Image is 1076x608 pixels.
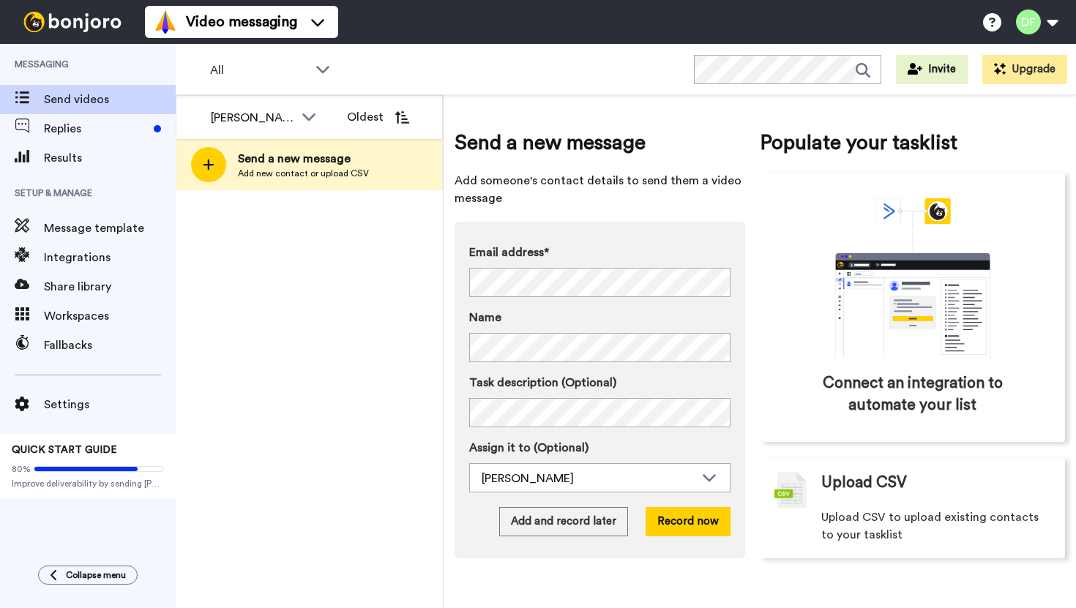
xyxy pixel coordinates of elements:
[44,249,176,266] span: Integrations
[646,507,731,536] button: Record now
[455,128,745,157] span: Send a new message
[336,102,420,132] button: Oldest
[238,168,369,179] span: Add new contact or upload CSV
[822,372,1003,416] span: Connect an integration to automate your list
[186,12,297,32] span: Video messaging
[469,309,501,326] span: Name
[469,439,731,457] label: Assign it to (Optional)
[469,244,731,261] label: Email address*
[66,569,126,581] span: Collapse menu
[44,278,176,296] span: Share library
[210,61,308,79] span: All
[44,307,176,325] span: Workspaces
[44,219,176,237] span: Message template
[44,91,176,108] span: Send videos
[469,374,731,391] label: Task description (Optional)
[821,508,1050,544] span: Upload CSV to upload existing contacts to your tasklist
[238,150,369,168] span: Send a new message
[760,128,1065,157] span: Populate your tasklist
[499,507,628,536] button: Add and record later
[44,149,176,167] span: Results
[982,55,1067,84] button: Upgrade
[821,472,907,494] span: Upload CSV
[12,463,31,475] span: 80%
[12,445,117,455] span: QUICK START GUIDE
[44,396,176,413] span: Settings
[211,109,294,127] div: [PERSON_NAME]
[12,478,164,489] span: Improve deliverability by sending [PERSON_NAME]’s from your own email
[774,472,807,508] img: csv-grey.png
[455,172,745,207] span: Add someone's contact details to send them a video message
[18,12,127,32] img: bj-logo-header-white.svg
[38,566,138,585] button: Collapse menu
[154,10,177,34] img: vm-color.svg
[803,198,1023,358] div: animation
[44,337,176,354] span: Fallbacks
[896,55,968,84] button: Invite
[44,120,148,138] span: Replies
[482,470,695,487] div: [PERSON_NAME]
